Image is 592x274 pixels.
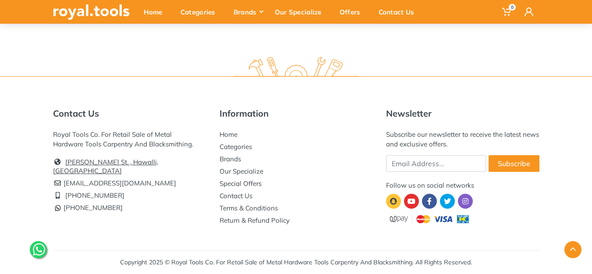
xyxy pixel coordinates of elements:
[386,130,539,149] div: Subscribe our newsletter to receive the latest news and exclusive offers.
[53,108,206,119] h5: Contact Us
[138,3,174,21] div: Home
[174,3,227,21] div: Categories
[120,258,472,267] div: Copyright 2025 © Royal Tools Co. For Retail Sale of Metal Hardware Tools Carpentry And Blacksmith...
[220,108,373,119] h5: Information
[509,4,516,11] span: 0
[53,158,158,175] a: [PERSON_NAME] St. , Hawalli, [GEOGRAPHIC_DATA]
[386,181,539,190] div: Follow us on social networks
[53,203,123,212] a: [PHONE_NUMBER]
[227,3,269,21] div: Brands
[233,57,359,81] img: royal.tools Logo
[220,192,252,200] a: Contact Us
[372,3,426,21] div: Contact Us
[269,3,333,21] div: Our Specialize
[220,204,278,212] a: Terms & Conditions
[220,155,241,163] a: Brands
[489,155,539,172] button: Subscribe
[333,3,372,21] div: Offers
[220,142,252,151] a: Categories
[220,130,238,139] a: Home
[53,4,130,20] img: royal.tools Logo
[220,179,262,188] a: Special Offers
[386,155,486,172] input: Email Address...
[220,216,290,224] a: Return & Refund Policy
[220,167,263,175] a: Our Specialize
[53,177,206,189] li: [EMAIL_ADDRESS][DOMAIN_NAME]
[386,108,539,119] h5: Newsletter
[53,130,206,149] div: Royal Tools Co. For Retail Sale of Metal Hardware Tools Carpentry And Blacksmithing.
[386,213,474,225] img: upay.png
[65,191,124,199] a: [PHONE_NUMBER]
